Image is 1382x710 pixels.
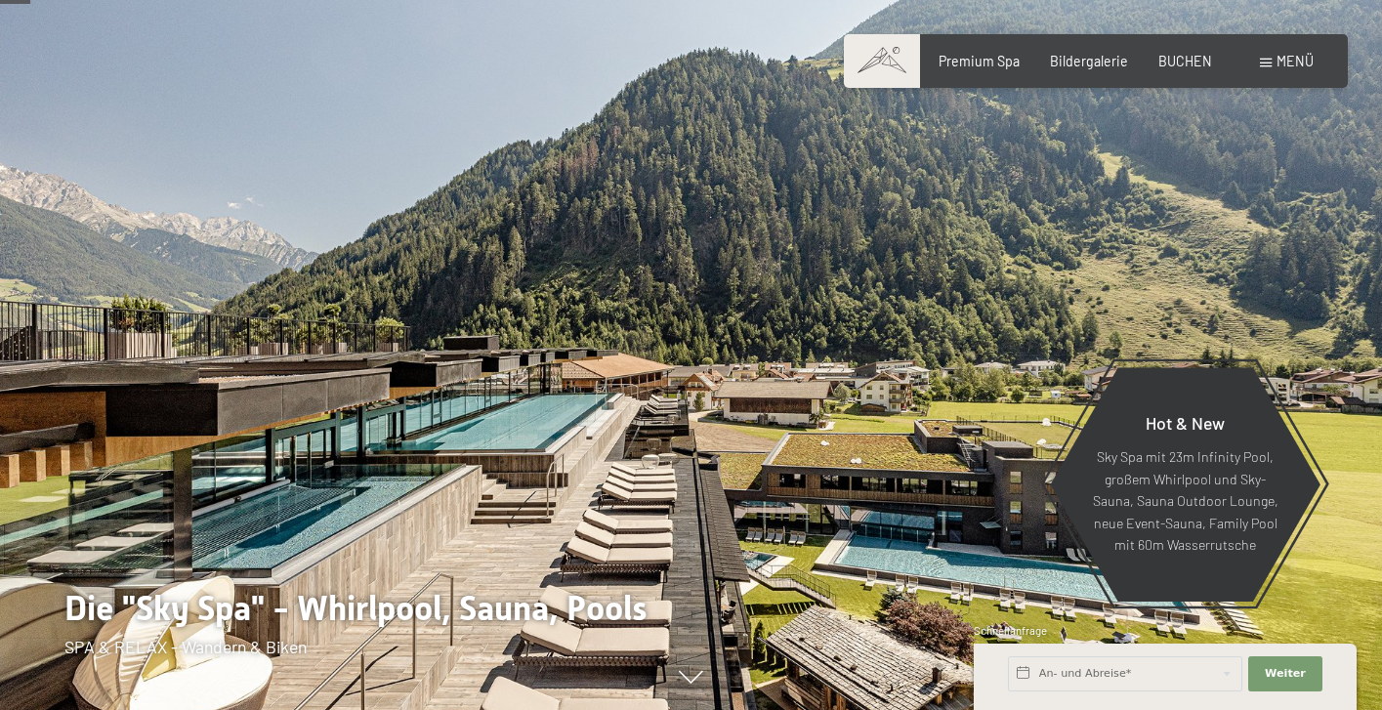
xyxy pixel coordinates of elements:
span: Weiter [1265,666,1306,682]
a: BUCHEN [1158,53,1212,69]
a: Premium Spa [939,53,1020,69]
span: Schnellanfrage [974,624,1047,637]
p: Sky Spa mit 23m Infinity Pool, großem Whirlpool und Sky-Sauna, Sauna Outdoor Lounge, neue Event-S... [1092,446,1278,557]
span: Menü [1277,53,1314,69]
span: Hot & New [1146,412,1225,434]
a: Hot & New Sky Spa mit 23m Infinity Pool, großem Whirlpool und Sky-Sauna, Sauna Outdoor Lounge, ne... [1049,366,1321,603]
a: Bildergalerie [1050,53,1128,69]
button: Weiter [1248,656,1322,691]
